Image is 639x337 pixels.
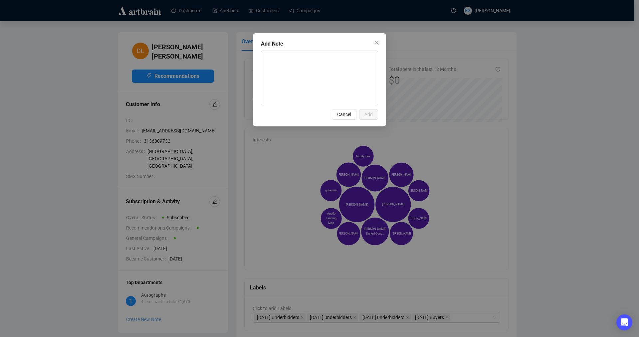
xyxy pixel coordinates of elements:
div: Add Note [261,40,378,48]
span: Cancel [337,111,351,118]
button: Close [371,37,382,48]
div: Open Intercom Messenger [616,314,632,330]
button: Add [359,109,378,120]
button: Cancel [332,109,356,120]
span: close [374,40,379,45]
